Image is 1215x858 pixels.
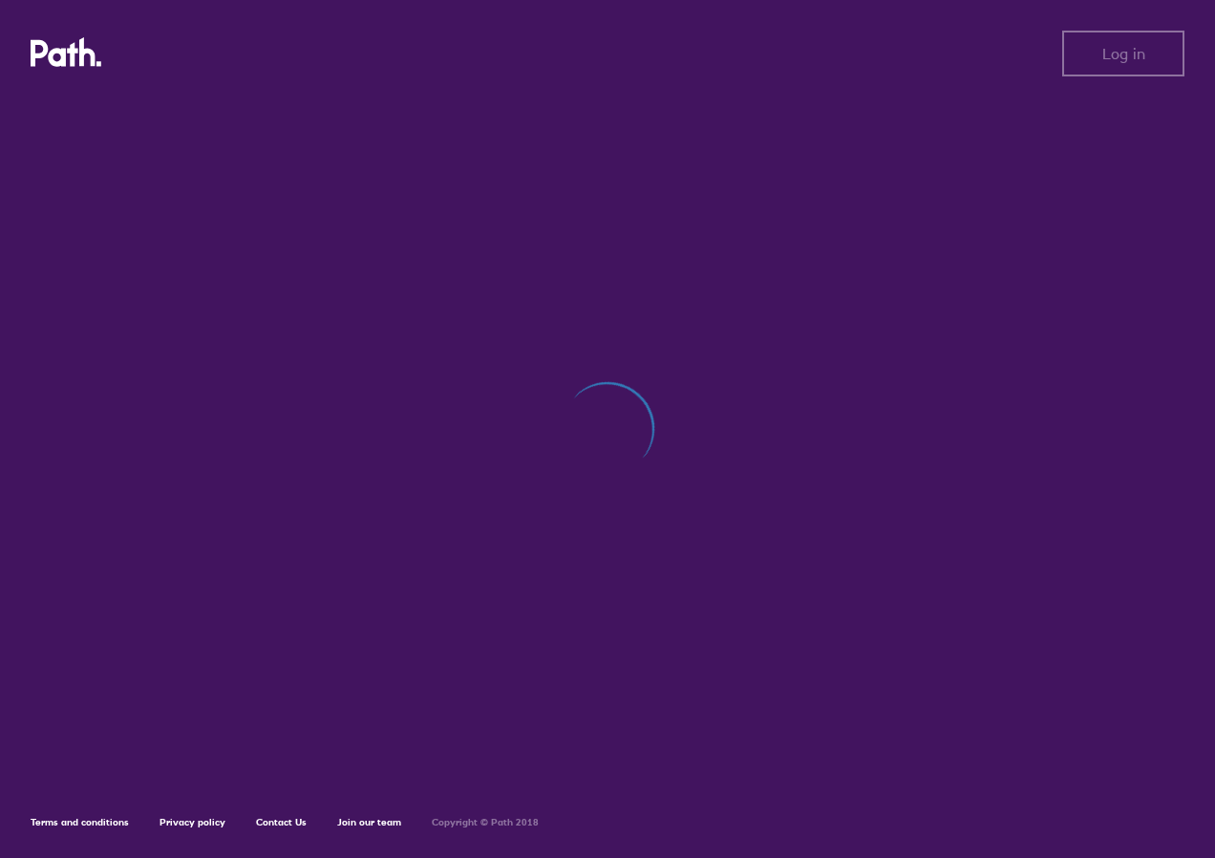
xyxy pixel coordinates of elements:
a: Contact Us [256,816,307,828]
a: Terms and conditions [31,816,129,828]
span: Log in [1102,45,1145,62]
button: Log in [1062,31,1184,76]
h6: Copyright © Path 2018 [432,817,539,828]
a: Join our team [337,816,401,828]
a: Privacy policy [160,816,225,828]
